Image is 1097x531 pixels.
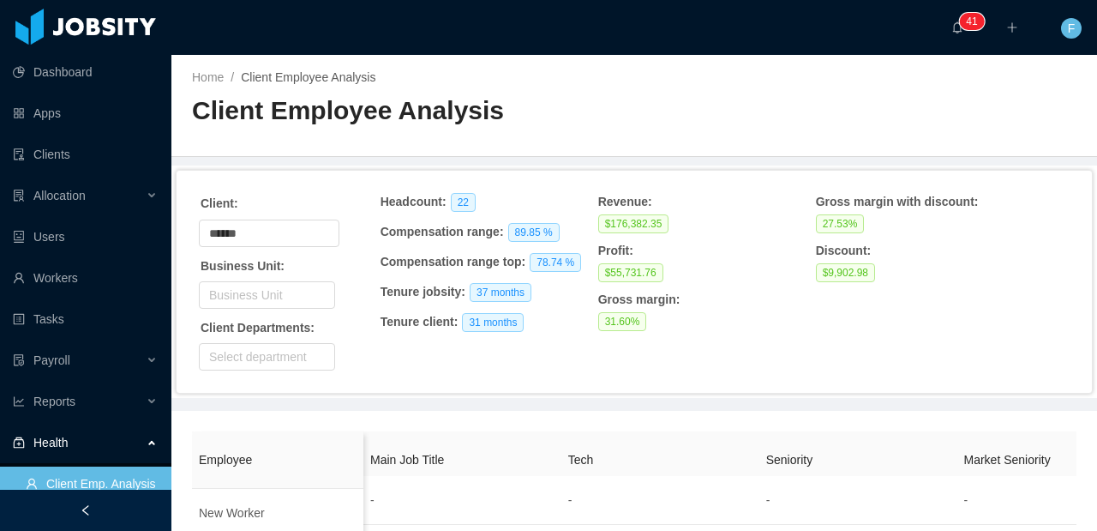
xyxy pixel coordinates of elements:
span: 89.85 % [508,223,560,242]
span: Reports [33,395,75,408]
strong: Headcount : [381,195,447,208]
a: icon: profileTasks [13,302,158,336]
span: Main Job Title [370,453,444,467]
a: icon: userClient Emp. Analysis [26,467,158,501]
strong: Tenure jobsity : [381,285,465,299]
a: Home [192,70,224,84]
div: Select department [209,348,317,365]
span: Allocation [33,189,86,202]
strong: Gross margin : [598,293,680,306]
strong: Gross margin with discount : [816,195,979,208]
i: icon: plus [1006,21,1018,33]
strong: Profit : [598,244,633,257]
a: icon: auditClients [13,137,158,172]
strong: Business Unit: [201,259,285,273]
span: $176,382.35 [598,214,669,233]
i: icon: bell [951,21,963,33]
i: icon: medicine-box [13,437,25,449]
span: $9,902.98 [816,263,875,282]
span: Market Seniority [963,453,1050,467]
i: icon: line-chart [13,395,25,407]
strong: Compensation range : [381,225,504,238]
strong: Revenue : [598,195,652,208]
span: Health [33,436,68,450]
a: Client Employee Analysis [241,70,375,84]
i: icon: file-protect [13,354,25,366]
span: - [568,493,572,507]
a: icon: userWorkers [13,261,158,295]
span: Payroll [33,353,70,367]
p: 1 [972,13,978,30]
strong: Client: [201,196,238,210]
i: icon: solution [13,190,25,202]
span: New Worker [199,506,265,520]
strong: Client Departments: [201,321,315,335]
span: Employee [199,453,252,467]
span: - [370,493,375,507]
span: 31.60 % [598,312,647,331]
span: 27.53 % [816,214,865,233]
strong: Compensation range top : [381,255,526,269]
span: 37 months [470,283,531,302]
strong: Discount : [816,244,872,257]
span: - [963,493,968,507]
p: 4 [966,13,972,30]
span: Seniority [766,453,812,467]
span: F [1068,18,1076,39]
strong: Tenure client : [381,315,459,329]
h2: Client Employee Analysis [192,94,634,129]
sup: 41 [959,13,984,30]
span: 22 [451,193,476,212]
span: $55,731.76 [598,263,663,282]
span: / [231,70,234,84]
span: - [766,493,770,507]
span: Tech [568,453,594,467]
span: 78.74 % [530,253,581,272]
a: icon: pie-chartDashboard [13,55,158,89]
div: Business Unit [209,287,317,304]
a: icon: appstoreApps [13,96,158,130]
span: 31 months [462,313,524,332]
a: icon: robotUsers [13,220,158,254]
